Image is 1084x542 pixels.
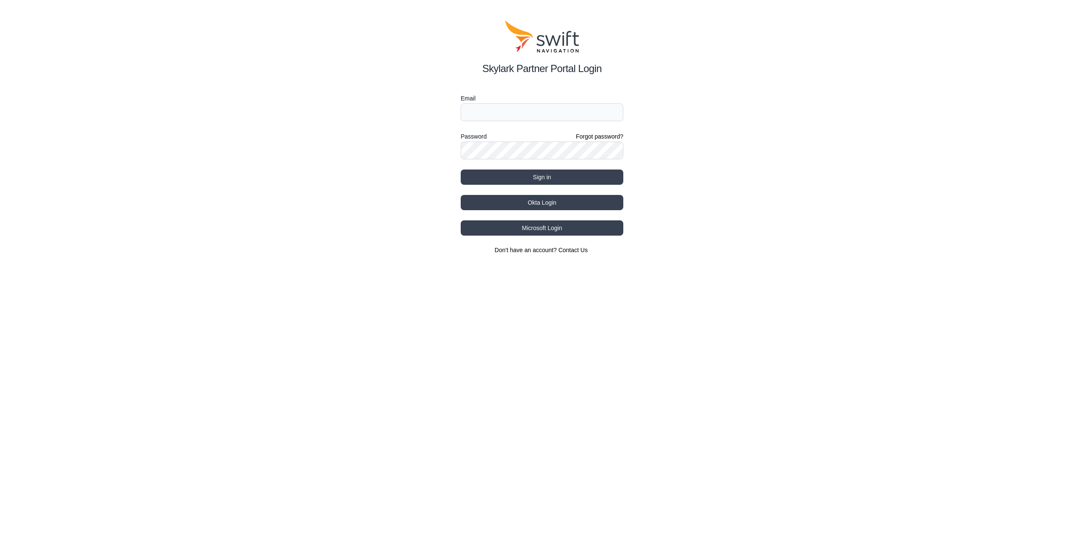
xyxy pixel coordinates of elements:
[461,195,623,210] button: Okta Login
[461,131,487,142] label: Password
[461,220,623,236] button: Microsoft Login
[461,93,623,103] label: Email
[461,170,623,185] button: Sign in
[461,61,623,76] h2: Skylark Partner Portal Login
[559,247,588,253] a: Contact Us
[576,132,623,141] a: Forgot password?
[461,246,623,254] section: Don't have an account?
